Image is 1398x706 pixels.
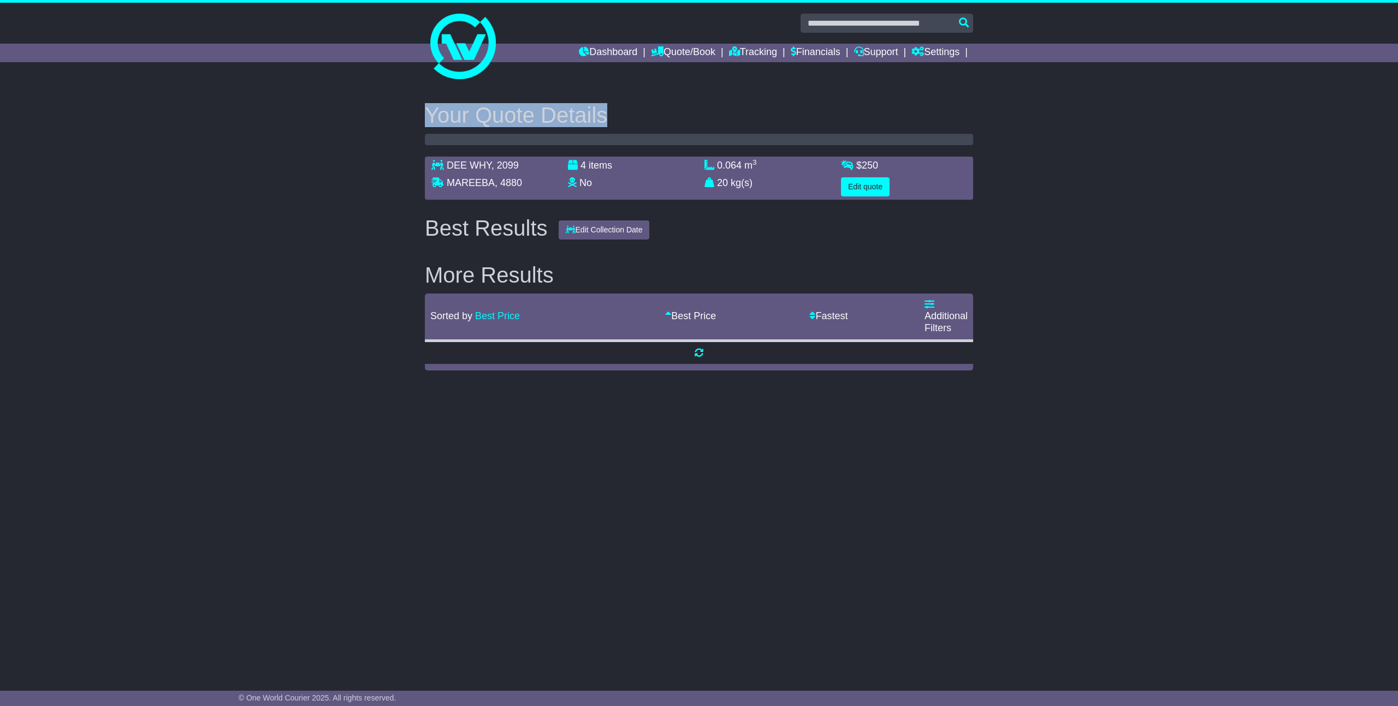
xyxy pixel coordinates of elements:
[579,177,592,188] span: No
[430,310,472,321] span: Sorted by
[491,160,519,171] span: , 2099
[717,160,742,171] span: 0.064
[911,44,959,62] a: Settings
[495,177,522,188] span: , 4880
[744,160,757,171] span: m
[854,44,898,62] a: Support
[580,160,586,171] span: 4
[841,177,890,196] button: Edit quote
[731,177,753,188] span: kg(s)
[729,44,777,62] a: Tracking
[447,160,491,171] span: DEE WHY
[559,220,650,240] button: Edit Collection Date
[791,44,840,62] a: Financials
[665,310,716,321] a: Best Price
[862,160,878,171] span: 250
[925,299,968,333] a: Additional Filters
[425,103,973,127] h2: Your Quote Details
[856,160,878,171] span: $
[589,160,612,171] span: items
[475,310,520,321] a: Best Price
[447,177,495,188] span: MAREEBA
[651,44,715,62] a: Quote/Book
[809,310,848,321] a: Fastest
[425,263,973,287] h2: More Results
[753,158,757,166] sup: 3
[579,44,637,62] a: Dashboard
[717,177,728,188] span: 20
[239,693,396,702] span: © One World Courier 2025. All rights reserved.
[419,216,553,240] div: Best Results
